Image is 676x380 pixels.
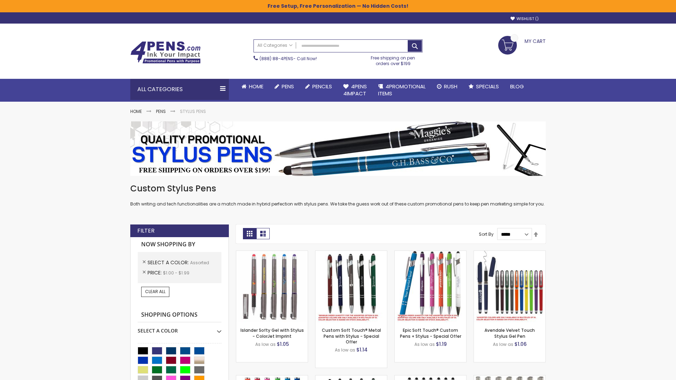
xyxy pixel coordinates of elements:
[148,269,163,276] span: Price
[312,83,332,90] span: Pencils
[484,327,535,339] a: Avendale Velvet Touch Stylus Gel Pen
[190,260,209,266] span: Assorted
[240,327,304,339] a: Islander Softy Gel with Stylus - ColorJet Imprint
[145,289,165,294] span: Clear All
[315,251,387,322] img: Custom Soft Touch® Metal Pens with Stylus-Assorted
[259,56,317,62] span: - Call Now!
[335,347,355,353] span: As low as
[364,52,423,66] div: Free shipping on pen orders over $199
[236,79,269,94] a: Home
[257,43,293,48] span: All Categories
[236,251,308,256] a: Islander Softy Gel with Stylus - ColorJet Imprint-Assorted
[378,83,426,97] span: 4PROMOTIONAL ITEMS
[255,341,276,347] span: As low as
[163,270,189,276] span: $1.00 - $1.99
[315,251,387,256] a: Custom Soft Touch® Metal Pens with Stylus-Assorted
[338,79,373,102] a: 4Pens4impact
[476,83,499,90] span: Specials
[511,16,539,21] a: Wishlist
[373,79,431,102] a: 4PROMOTIONALITEMS
[400,327,461,339] a: Epic Soft Touch® Custom Pens + Stylus - Special Offer
[254,40,296,51] a: All Categories
[137,227,155,235] strong: Filter
[322,327,381,344] a: Custom Soft Touch® Metal Pens with Stylus - Special Offer
[356,346,368,353] span: $1.14
[300,79,338,94] a: Pencils
[395,251,466,256] a: 4P-MS8B-Assorted
[138,322,221,334] div: Select A Color
[130,41,201,64] img: 4Pens Custom Pens and Promotional Products
[343,83,367,97] span: 4Pens 4impact
[130,108,142,114] a: Home
[395,251,466,322] img: 4P-MS8B-Assorted
[282,83,294,90] span: Pens
[130,183,546,194] h1: Custom Stylus Pens
[243,228,256,239] strong: Grid
[236,251,308,322] img: Islander Softy Gel with Stylus - ColorJet Imprint-Assorted
[180,108,206,114] strong: Stylus Pens
[148,259,190,266] span: Select A Color
[138,308,221,323] strong: Shopping Options
[130,183,546,207] div: Both writing and tech functionalities are a match made in hybrid perfection with stylus pens. We ...
[138,237,221,252] strong: Now Shopping by
[156,108,166,114] a: Pens
[277,341,289,348] span: $1.05
[474,251,545,322] img: Avendale Velvet Touch Stylus Gel Pen-Assorted
[269,79,300,94] a: Pens
[444,83,457,90] span: Rush
[474,251,545,256] a: Avendale Velvet Touch Stylus Gel Pen-Assorted
[493,341,513,347] span: As low as
[130,79,229,100] div: All Categories
[479,231,494,237] label: Sort By
[463,79,505,94] a: Specials
[259,56,293,62] a: (888) 88-4PENS
[249,83,263,90] span: Home
[436,341,447,348] span: $1.19
[414,341,435,347] span: As low as
[505,79,530,94] a: Blog
[514,341,527,348] span: $1.06
[130,121,546,176] img: Stylus Pens
[141,287,169,297] a: Clear All
[431,79,463,94] a: Rush
[510,83,524,90] span: Blog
